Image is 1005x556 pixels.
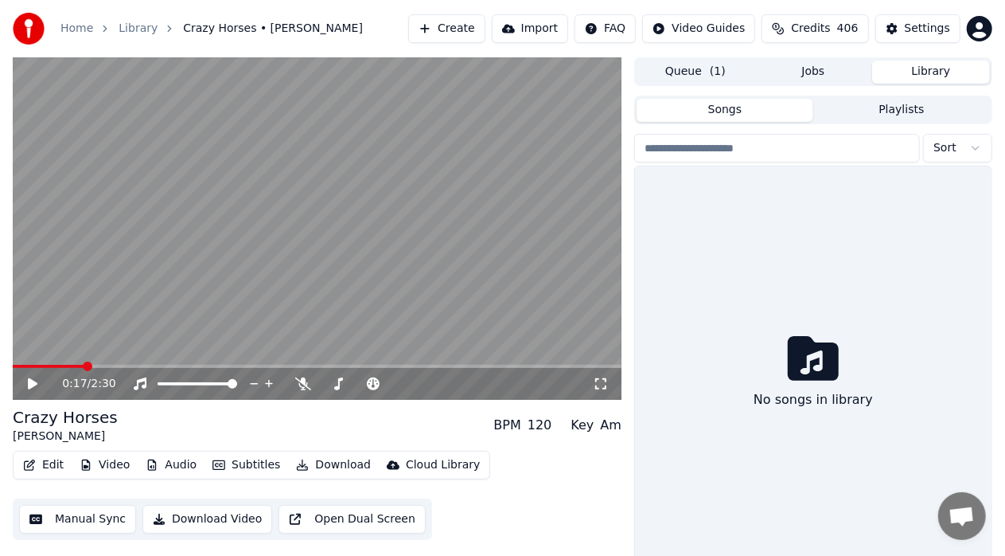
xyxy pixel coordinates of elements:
div: / [62,376,100,392]
div: Cloud Library [406,457,480,473]
nav: breadcrumb [60,21,363,37]
span: Crazy Horses • [PERSON_NAME] [183,21,363,37]
a: Home [60,21,93,37]
span: Sort [933,140,956,156]
div: Am [600,416,621,435]
span: Credits [791,21,830,37]
button: Credits406 [762,14,868,43]
button: Video [73,454,136,476]
div: Crazy Horses [13,406,118,429]
div: BPM [493,416,520,435]
button: Import [492,14,568,43]
button: Manual Sync [19,505,136,534]
span: ( 1 ) [710,64,726,80]
button: Audio [139,454,203,476]
div: Settings [905,21,950,37]
span: 2:30 [91,376,115,392]
button: FAQ [575,14,636,43]
a: Library [119,21,158,37]
div: Open chat [938,492,986,540]
button: Subtitles [206,454,286,476]
button: Library [872,61,990,84]
button: Songs [637,99,813,122]
button: Playlists [813,99,990,122]
button: Video Guides [642,14,755,43]
div: No songs in library [747,384,879,416]
button: Edit [17,454,70,476]
img: youka [13,13,45,45]
span: 406 [837,21,859,37]
button: Create [408,14,485,43]
button: Open Dual Screen [279,505,426,534]
button: Settings [875,14,960,43]
button: Queue [637,61,754,84]
div: 120 [528,416,552,435]
div: Key [571,416,594,435]
button: Download [290,454,377,476]
span: 0:17 [62,376,87,392]
button: Download Video [142,505,272,534]
button: Jobs [754,61,872,84]
div: [PERSON_NAME] [13,429,118,444]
